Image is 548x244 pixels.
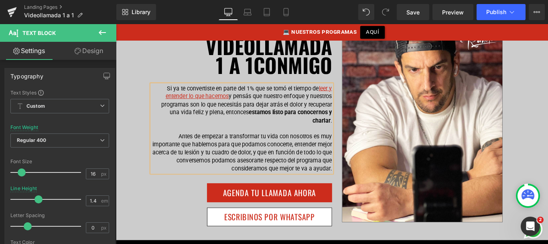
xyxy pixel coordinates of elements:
a: New Library [116,4,156,20]
span: Preview [442,8,464,16]
a: Tablet [257,4,276,20]
button: More [529,4,545,20]
b: CONMIGO [154,29,243,62]
span: Save [406,8,420,16]
a: AGENDA TU LLAMADA AHORA [102,179,243,200]
p: Si ya te convertiste en parte del 1% que se tomó el tiempo de y pensás que nuestro enfoque y nues... [40,68,243,113]
a: Mobile [276,4,296,20]
b: Custom [26,103,45,110]
div: Open WhatsApp chat [456,218,481,243]
span: Videollamada 1 a 1 [24,12,74,18]
a: ESCRIBINOS POR WHATSAPP [102,206,243,227]
a: Send a message via WhatsApp [456,218,481,243]
iframe: Intercom live chat [521,217,540,236]
a: AQUÍ [274,2,302,16]
strong: 💻 NUESTROS PROGRAMAS [187,5,270,12]
a: Design [60,42,118,60]
a: Desktop [219,4,238,20]
button: Publish [477,4,526,20]
span: px [101,171,108,176]
div: Letter Spacing [10,213,109,218]
button: Undo [358,4,374,20]
div: Font Weight [10,125,38,130]
div: Typography [10,68,43,80]
div: Line Height [10,186,37,191]
span: px [101,225,108,230]
b: Regular 400 [17,137,47,143]
span: estamos listo para conocernos y charlar [149,95,243,112]
p: Antes de empezar a transformar tu vida con nosotros es muy importante que hablemos para que podam... [40,122,243,167]
span: Text Block [22,30,56,36]
div: Font Size [10,159,109,164]
a: Preview [432,4,473,20]
b: 1 A 1 [112,29,154,62]
a: Landing Pages [24,4,116,10]
span: Library [132,8,150,16]
button: Redo [378,4,394,20]
div: Text Styles [10,89,109,96]
span: Publish [486,9,506,15]
span: 2 [537,217,544,223]
span: em [101,198,108,203]
a: Laptop [238,4,257,20]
